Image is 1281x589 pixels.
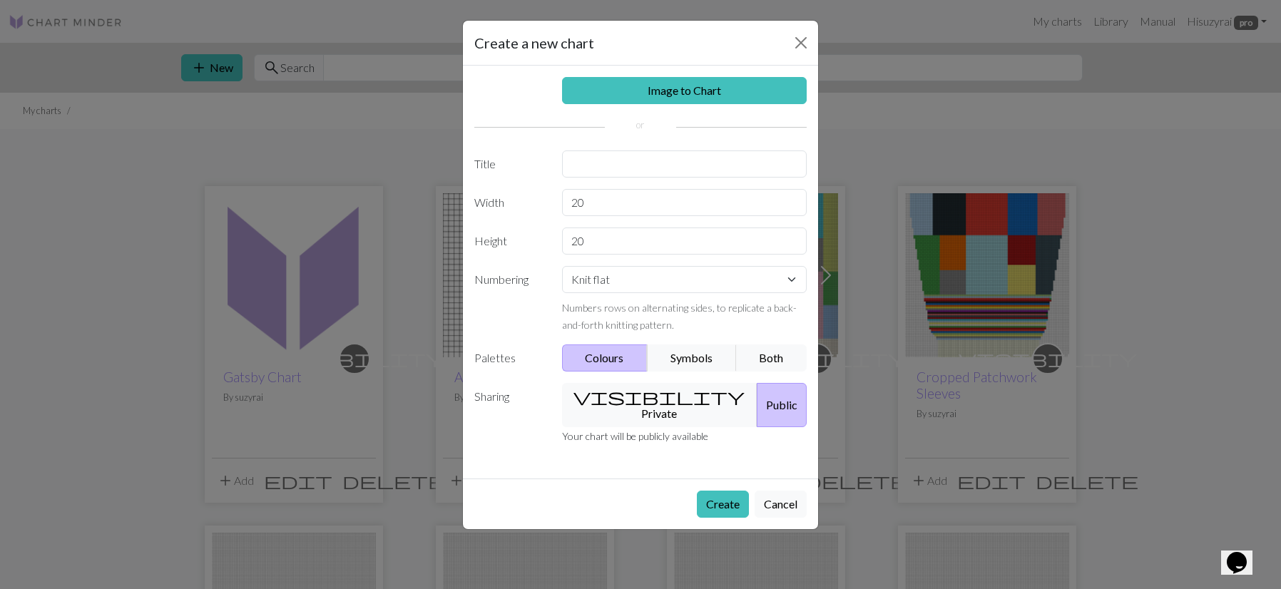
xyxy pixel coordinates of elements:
[755,491,807,518] button: Cancel
[562,302,797,331] small: Numbers rows on alternating sides, to replicate a back-and-forth knitting pattern.
[562,344,648,372] button: Colours
[573,386,745,406] span: visibility
[562,383,758,427] button: Private
[736,344,807,372] button: Both
[466,189,553,216] label: Width
[647,344,737,372] button: Symbols
[790,31,812,54] button: Close
[466,344,553,372] label: Palettes
[697,491,749,518] button: Create
[466,266,553,333] label: Numbering
[466,227,553,255] label: Height
[757,383,807,427] button: Public
[466,383,553,427] label: Sharing
[1221,532,1267,575] iframe: chat widget
[466,150,553,178] label: Title
[562,77,807,104] a: Image to Chart
[474,32,594,53] h5: Create a new chart
[562,430,708,442] small: Your chart will be publicly available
